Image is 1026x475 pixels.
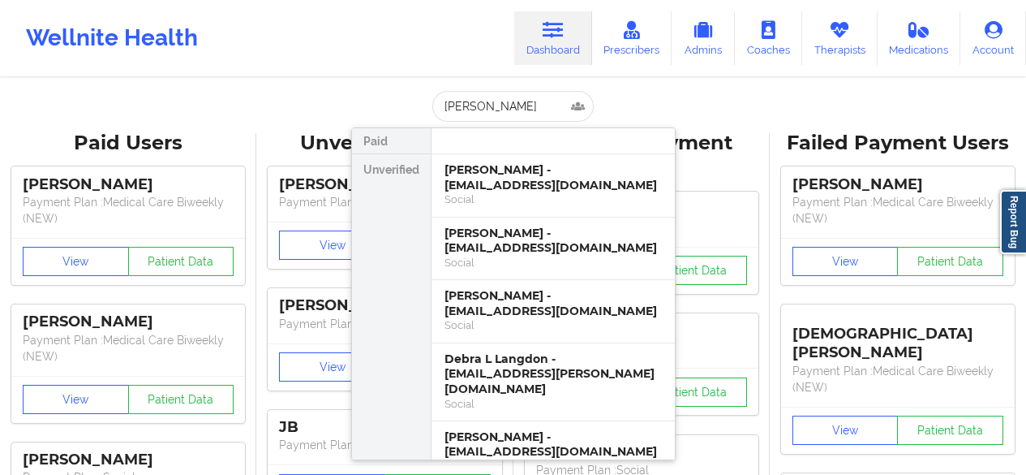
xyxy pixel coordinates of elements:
p: Payment Plan : Unmatched Plan [279,194,490,210]
div: Social [444,192,662,206]
div: Paid [352,128,431,154]
p: Payment Plan : Medical Care Biweekly (NEW) [23,332,234,365]
a: Prescribers [592,11,672,65]
p: Payment Plan : Medical Care Biweekly (NEW) [23,194,234,227]
a: Account [960,11,1026,65]
div: [PERSON_NAME] - [EMAIL_ADDRESS][DOMAIN_NAME] [444,226,662,256]
div: Social [444,256,662,270]
button: Patient Data [641,378,747,407]
div: [PERSON_NAME] [792,175,1003,194]
a: Dashboard [514,11,592,65]
div: Debra L Langdon - [EMAIL_ADDRESS][PERSON_NAME][DOMAIN_NAME] [444,352,662,397]
button: View [792,247,899,276]
button: Patient Data [128,385,234,414]
div: [PERSON_NAME] [23,451,234,469]
button: View [23,247,129,276]
div: [PERSON_NAME] [279,175,490,194]
button: View [279,231,385,260]
button: View [23,385,129,414]
p: Payment Plan : Medical Care Biweekly (NEW) [792,363,1003,395]
div: Failed Payment Users [781,131,1015,156]
div: [PERSON_NAME] [23,313,234,331]
div: [DEMOGRAPHIC_DATA][PERSON_NAME] [792,313,1003,362]
button: View [792,416,899,445]
div: Social [444,318,662,332]
button: Patient Data [128,247,234,276]
div: JB [279,418,490,437]
div: [PERSON_NAME] - [EMAIL_ADDRESS][DOMAIN_NAME] [444,162,662,192]
button: Patient Data [897,247,1003,276]
p: Payment Plan : Medical Care Biweekly (NEW) [792,194,1003,227]
div: [PERSON_NAME] - [EMAIL_ADDRESS][DOMAIN_NAME] [444,288,662,318]
div: Paid Users [11,131,245,156]
a: Medications [878,11,961,65]
div: [PERSON_NAME] [279,296,490,315]
div: [PERSON_NAME] [23,175,234,194]
a: Admins [672,11,735,65]
div: Social [444,397,662,411]
p: Payment Plan : Unmatched Plan [279,437,490,453]
a: Report Bug [1000,190,1026,254]
p: Payment Plan : Unmatched Plan [279,316,490,332]
button: View [279,352,385,382]
button: Patient Data [641,256,747,285]
a: Therapists [802,11,878,65]
a: Coaches [735,11,802,65]
div: [PERSON_NAME] - [EMAIL_ADDRESS][DOMAIN_NAME] [444,430,662,460]
button: Patient Data [897,416,1003,445]
div: Unverified Users [268,131,501,156]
